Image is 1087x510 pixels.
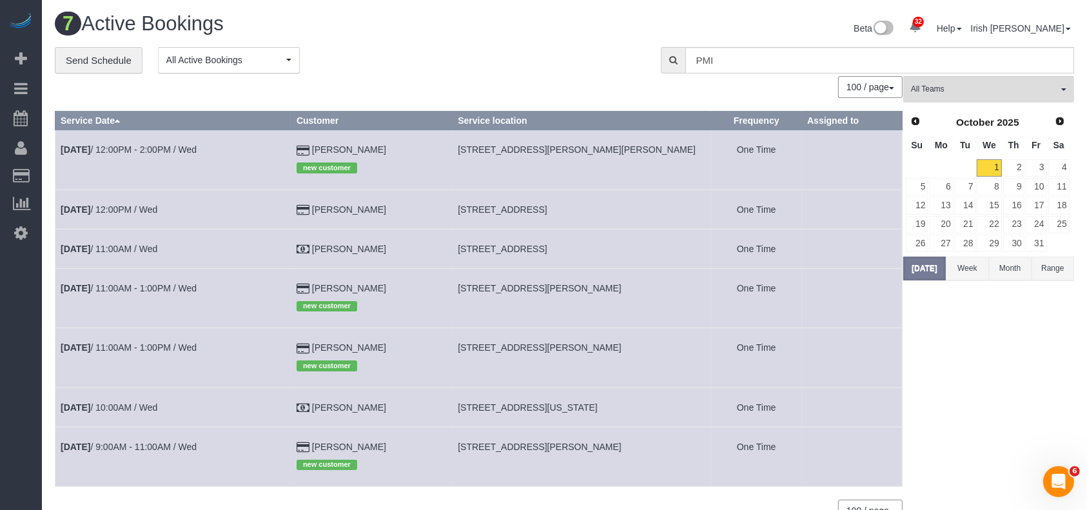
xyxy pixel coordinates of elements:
[61,204,90,215] b: [DATE]
[297,206,309,215] i: Credit Card Payment
[711,387,802,427] td: Frequency
[911,140,923,150] span: Sunday
[906,178,928,195] a: 5
[802,229,903,268] td: Assigned to
[291,229,452,268] td: Customer
[158,47,300,74] button: All Active Bookings
[839,76,903,98] nav: Pagination navigation
[1048,159,1070,177] a: 4
[955,197,976,214] a: 14
[929,235,953,252] a: 27
[458,342,622,353] span: [STREET_ADDRESS][PERSON_NAME]
[458,442,622,452] span: [STREET_ADDRESS][PERSON_NAME]
[906,197,928,214] a: 12
[711,328,802,387] td: Frequency
[61,442,90,452] b: [DATE]
[312,442,386,452] a: [PERSON_NAME]
[55,190,291,229] td: Schedule date
[291,427,452,486] td: Customer
[55,268,291,328] td: Schedule date
[297,245,309,254] i: Check Payment
[1032,140,1041,150] span: Friday
[61,144,197,155] a: [DATE]/ 12:00PM - 2:00PM / Wed
[61,342,197,353] a: [DATE]/ 11:00AM - 1:00PM / Wed
[903,76,1074,103] button: All Teams
[55,229,291,268] td: Schedule date
[458,244,547,254] span: [STREET_ADDRESS]
[1051,113,1069,131] a: Next
[929,197,953,214] a: 13
[55,12,81,35] span: 7
[1070,466,1080,476] span: 6
[802,328,903,387] td: Assigned to
[977,235,1001,252] a: 29
[453,328,711,387] td: Service location
[711,112,802,130] th: Frequency
[291,190,452,229] td: Customer
[685,47,1074,74] input: Enter the first 3 letters of the name to search
[977,159,1001,177] a: 1
[312,402,386,413] a: [PERSON_NAME]
[1053,140,1064,150] span: Saturday
[983,140,996,150] span: Wednesday
[291,387,452,427] td: Customer
[312,342,386,353] a: [PERSON_NAME]
[906,113,925,131] a: Prev
[946,257,988,280] button: Week
[956,117,994,128] span: October
[61,244,157,254] a: [DATE]/ 11:00AM / Wed
[711,268,802,328] td: Frequency
[291,112,452,130] th: Customer
[297,360,357,371] span: new customer
[1003,178,1024,195] a: 9
[711,427,802,486] td: Frequency
[1003,197,1024,214] a: 16
[711,130,802,190] td: Frequency
[453,229,711,268] td: Service location
[453,268,711,328] td: Service location
[977,178,1001,195] a: 8
[802,427,903,486] td: Assigned to
[929,178,953,195] a: 6
[872,21,894,37] img: New interface
[458,283,622,293] span: [STREET_ADDRESS][PERSON_NAME]
[453,112,711,130] th: Service location
[458,144,696,155] span: [STREET_ADDRESS][PERSON_NAME][PERSON_NAME]
[955,216,976,233] a: 21
[711,229,802,268] td: Frequency
[997,117,1019,128] span: 2025
[1026,216,1047,233] a: 24
[453,130,711,190] td: Service location
[1048,178,1070,195] a: 11
[903,257,946,280] button: [DATE]
[1026,235,1047,252] a: 31
[8,13,34,31] img: Automaid Logo
[61,283,197,293] a: [DATE]/ 11:00AM - 1:00PM / Wed
[1055,116,1065,126] span: Next
[55,427,291,486] td: Schedule date
[903,76,1074,96] ol: All Teams
[913,17,924,27] span: 32
[802,387,903,427] td: Assigned to
[802,268,903,328] td: Assigned to
[977,197,1001,214] a: 15
[291,130,452,190] td: Customer
[1048,197,1070,214] a: 18
[453,427,711,486] td: Service location
[906,216,928,233] a: 19
[1048,216,1070,233] a: 25
[312,144,386,155] a: [PERSON_NAME]
[1032,257,1074,280] button: Range
[61,442,197,452] a: [DATE]/ 9:00AM - 11:00AM / Wed
[903,13,928,41] a: 32
[910,116,921,126] span: Prev
[61,342,90,353] b: [DATE]
[1026,178,1047,195] a: 10
[1003,235,1024,252] a: 30
[312,283,386,293] a: [PERSON_NAME]
[61,144,90,155] b: [DATE]
[166,54,283,66] span: All Active Bookings
[935,140,948,150] span: Monday
[960,140,970,150] span: Tuesday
